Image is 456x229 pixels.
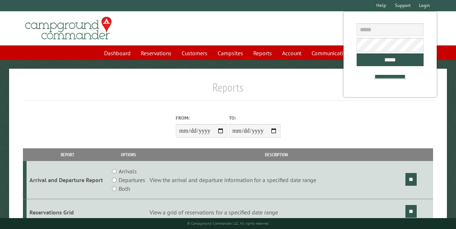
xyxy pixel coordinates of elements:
[27,148,109,161] th: Report
[177,46,212,60] a: Customers
[23,14,114,43] img: Campground Commander
[249,46,276,60] a: Reports
[213,46,247,60] a: Campsites
[148,148,404,161] th: Description
[108,148,148,161] th: Options
[307,46,356,60] a: Communications
[187,221,269,226] small: © Campground Commander LLC. All rights reserved.
[27,161,109,199] td: Arrival and Departure Report
[136,46,176,60] a: Reservations
[278,46,306,60] a: Account
[27,199,109,226] td: Reservations Grid
[119,184,130,193] label: Both
[176,114,227,121] label: From:
[100,46,135,60] a: Dashboard
[119,176,145,184] label: Departures
[148,161,404,199] td: View the arrival and departure information for a specified date range
[119,167,137,176] label: Arrivals
[23,80,433,100] h1: Reports
[229,114,281,121] label: To:
[148,199,404,226] td: View a grid of reservations for a specified date range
